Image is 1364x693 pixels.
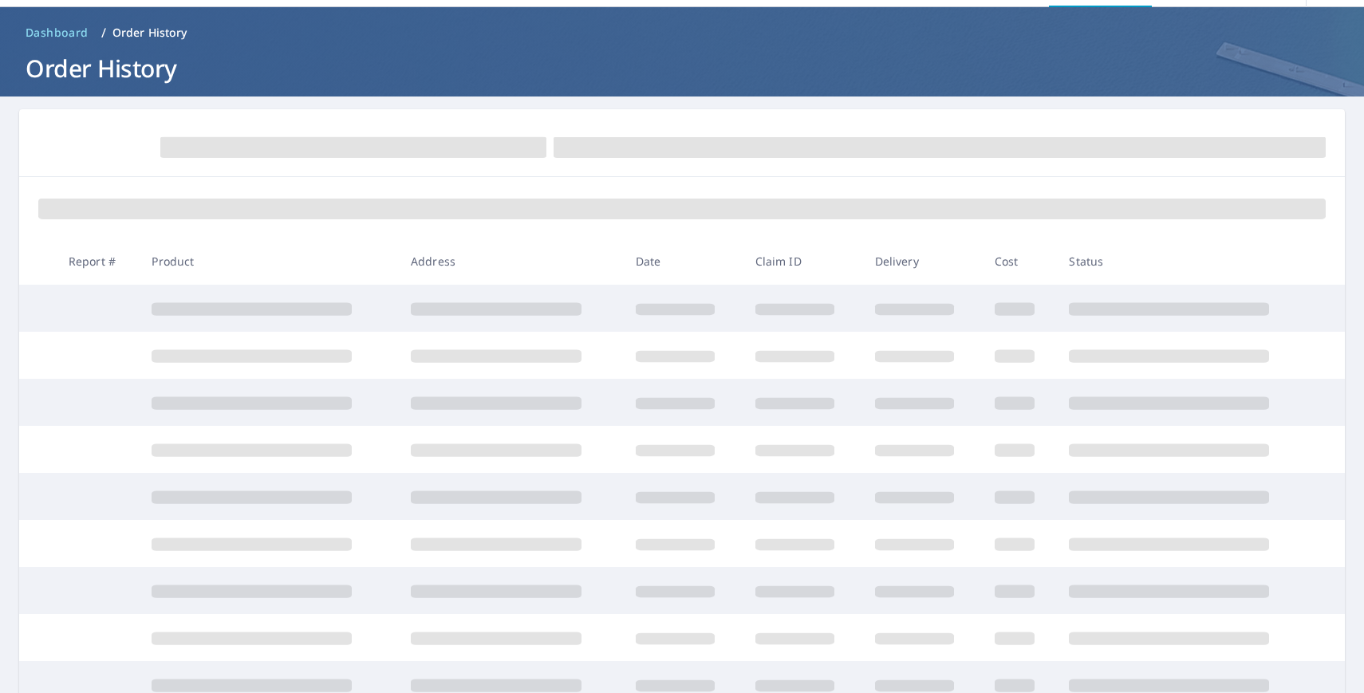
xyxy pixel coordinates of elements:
[19,20,95,45] a: Dashboard
[26,25,89,41] span: Dashboard
[743,238,862,285] th: Claim ID
[112,25,187,41] p: Order History
[1056,238,1315,285] th: Status
[19,20,1345,45] nav: breadcrumb
[862,238,982,285] th: Delivery
[982,238,1057,285] th: Cost
[56,238,140,285] th: Report #
[623,238,743,285] th: Date
[139,238,398,285] th: Product
[19,52,1345,85] h1: Order History
[101,23,106,42] li: /
[398,238,623,285] th: Address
